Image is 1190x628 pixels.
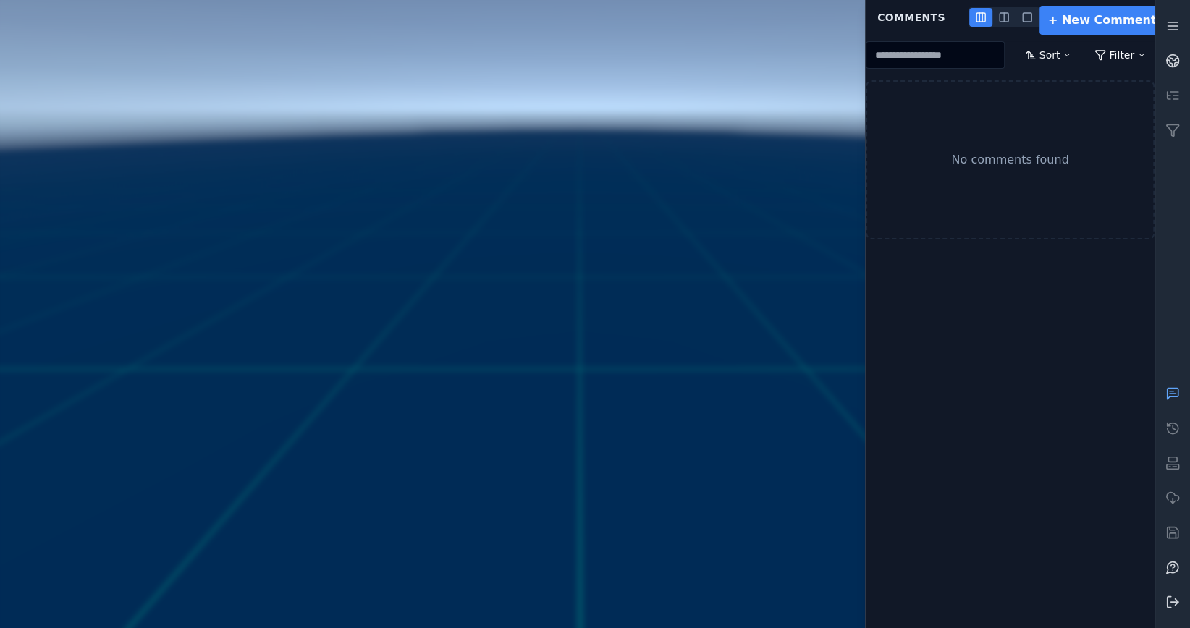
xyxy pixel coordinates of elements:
button: SM [969,8,992,27]
button: Sort [1016,42,1081,68]
div: Comments [869,4,954,31]
button: + New Comment [1039,6,1165,35]
div: No comments found [866,80,1155,239]
div: Panel size [969,7,1039,27]
button: LG [1016,8,1039,27]
button: Filter [1086,42,1155,68]
button: MD [992,8,1016,27]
